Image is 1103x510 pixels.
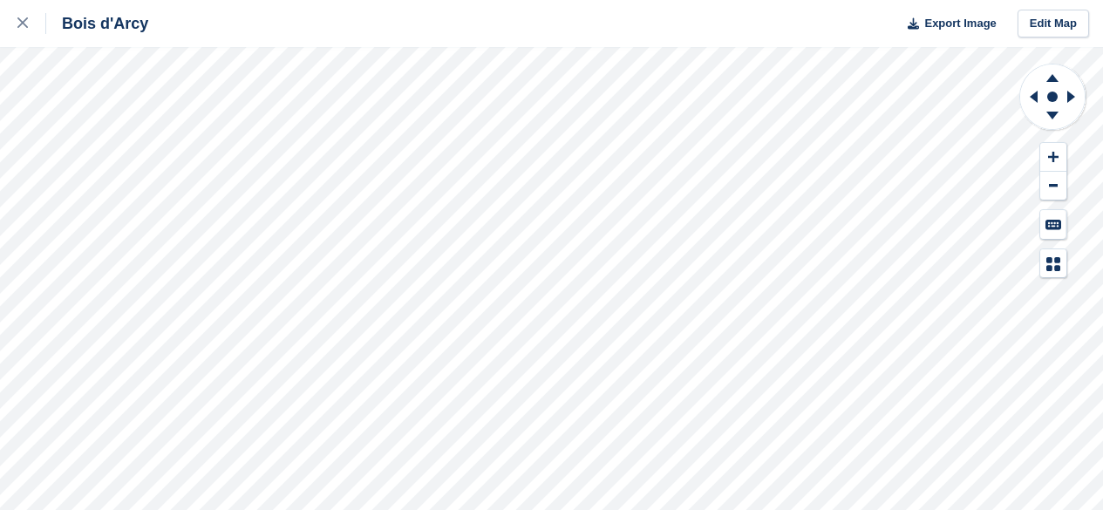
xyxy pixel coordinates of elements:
[1040,249,1066,278] button: Map Legend
[1040,210,1066,239] button: Keyboard Shortcuts
[1040,172,1066,201] button: Zoom Out
[1040,143,1066,172] button: Zoom In
[897,10,997,38] button: Export Image
[924,15,996,32] span: Export Image
[46,13,148,34] div: Bois d'Arcy
[1018,10,1089,38] a: Edit Map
